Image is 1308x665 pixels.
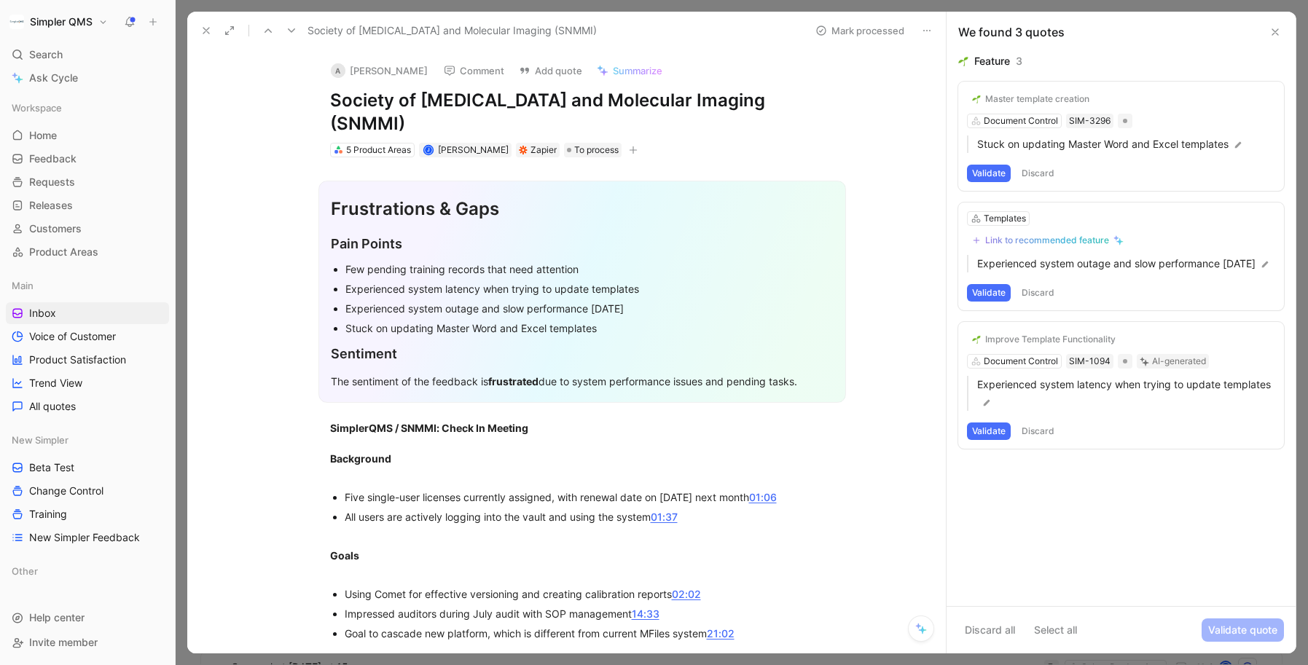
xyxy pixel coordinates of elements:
a: New Simpler Feedback [6,527,169,548]
div: Stuck on updating Master Word and Excel templates [345,320,834,336]
span: Training [29,507,67,522]
a: Product Areas [6,241,169,263]
a: Beta Test [6,457,169,479]
span: Ask Cycle [29,69,78,87]
img: pen.svg [1260,259,1270,269]
button: Mark processed [809,20,911,41]
img: 🌱 [958,56,968,66]
span: New Simpler Feedback [29,530,140,545]
span: All quotes [29,399,76,414]
a: Releases [6,194,169,216]
button: Simpler QMSSimpler QMS [6,12,111,32]
div: We found 3 quotes [958,23,1065,41]
button: Comment [437,60,511,81]
button: 🌱Improve Template Functionality [967,331,1121,348]
div: Zapier [530,143,557,157]
p: Experienced system latency when trying to update templates [977,376,1275,411]
div: Pain Points [331,234,834,253]
button: Validate [967,422,1011,440]
div: Experienced system outage and slow performance [DATE] [345,301,834,316]
img: 🌱 [972,95,981,103]
span: Inbox [29,306,56,320]
div: Help center [6,607,169,629]
div: Feature [974,52,1010,70]
strong: SimplerQMS / SNMMI: Check In Meeting [330,422,528,434]
div: Search [6,44,169,66]
h1: Simpler QMS [30,15,93,28]
a: 01:37 [651,511,678,523]
span: Help center [29,611,85,623]
img: Simpler QMS [9,15,24,29]
span: Search [29,46,63,63]
a: 14:33 [632,607,659,620]
div: New SimplerBeta TestChange ControlTrainingNew Simpler Feedback [6,429,169,548]
div: Main [6,275,169,296]
a: Voice of Customer [6,326,169,347]
a: Trend View [6,372,169,394]
button: A[PERSON_NAME] [324,60,434,82]
a: 21:02 [707,627,735,640]
button: Discard all [958,618,1022,642]
div: Other [6,560,169,582]
div: The sentiment of the feedback is due to system performance issues and pending tasks. [331,374,834,389]
span: Main [12,278,34,293]
div: To process [564,143,622,157]
span: Releases [29,198,73,213]
button: 🌱Master template creation [967,90,1094,108]
button: Discard [1017,165,1060,182]
div: Experienced system latency when trying to update templates [345,281,834,296]
a: Training [6,503,169,525]
strong: Goals [330,549,359,562]
span: New Simpler [12,433,68,447]
span: Product Satisfaction [29,353,126,367]
a: 02:02 [672,588,701,600]
span: Product Areas [29,245,98,259]
span: Voice of Customer [29,329,116,344]
span: Invite member [29,636,98,648]
button: Validate quote [1202,618,1284,642]
a: Inbox [6,302,169,324]
a: Customers [6,218,169,240]
img: pen.svg [982,398,992,408]
div: Workspace [6,97,169,119]
span: [PERSON_NAME] [438,144,509,155]
div: Templates [984,211,1026,226]
div: Frustrations & Gaps [331,196,834,222]
div: New Simpler [6,429,169,451]
button: Validate [967,284,1011,302]
button: Summarize [590,60,669,81]
button: Discard [1017,284,1060,302]
div: Link to recommended feature [985,235,1109,246]
button: Select all [1027,618,1084,642]
button: Discard [1017,422,1060,440]
button: Validate [967,165,1011,182]
h1: Society of [MEDICAL_DATA] and Molecular Imaging (SNMMI) [330,89,834,135]
a: All quotes [6,396,169,417]
div: Invite member [6,631,169,653]
span: Summarize [613,64,662,77]
a: Home [6,125,169,146]
div: Using Comet for effective versioning and creating calibration reports [345,586,834,602]
span: Workspace [12,101,62,115]
span: Home [29,128,57,143]
span: Customers [29,221,82,236]
span: Society of [MEDICAL_DATA] and Molecular Imaging (SNMMI) [308,22,597,39]
button: Link to recommended feature [967,232,1129,249]
div: Five single-user licenses currently assigned, with renewal date on [DATE] next month [345,489,834,505]
div: All users are actively logging into the vault and using the system [345,509,834,524]
img: 🌱 [972,335,981,344]
div: Sentiment [331,344,834,363]
div: Master template creation [985,93,1089,105]
div: Improve Template Functionality [985,334,1116,345]
div: Few pending training records that need attention [345,261,834,277]
span: Change Control [29,484,103,498]
span: Beta Test [29,460,74,475]
a: Product Satisfaction [6,349,169,371]
span: Requests [29,175,75,189]
span: To process [574,143,619,157]
img: pen.svg [1233,140,1243,150]
div: MainInboxVoice of CustomerProduct SatisfactionTrend ViewAll quotes [6,275,169,417]
a: Ask Cycle [6,67,169,89]
div: 3 [1016,52,1022,70]
p: Experienced system outage and slow performance [DATE] [977,255,1275,272]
